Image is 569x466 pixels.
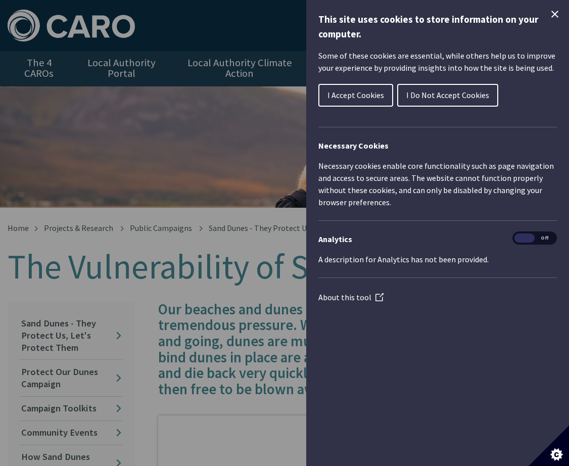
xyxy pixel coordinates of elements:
[318,253,557,265] p: A description for Analytics has not been provided.
[318,12,557,41] h1: This site uses cookies to store information on your computer.
[406,90,489,100] span: I Do Not Accept Cookies
[529,426,569,466] button: Set cookie preferences
[327,90,384,100] span: I Accept Cookies
[318,292,384,302] a: About this tool
[397,84,498,107] button: I Do Not Accept Cookies
[318,233,557,245] h3: Analytics
[318,160,557,208] p: Necessary cookies enable core functionality such as page navigation and access to secure areas. T...
[318,139,557,152] h2: Necessary Cookies
[514,234,535,243] span: On
[318,50,557,74] p: Some of these cookies are essential, while others help us to improve your experience by providing...
[535,234,555,243] span: Off
[549,8,561,20] button: Close Cookie Control
[318,84,393,107] button: I Accept Cookies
